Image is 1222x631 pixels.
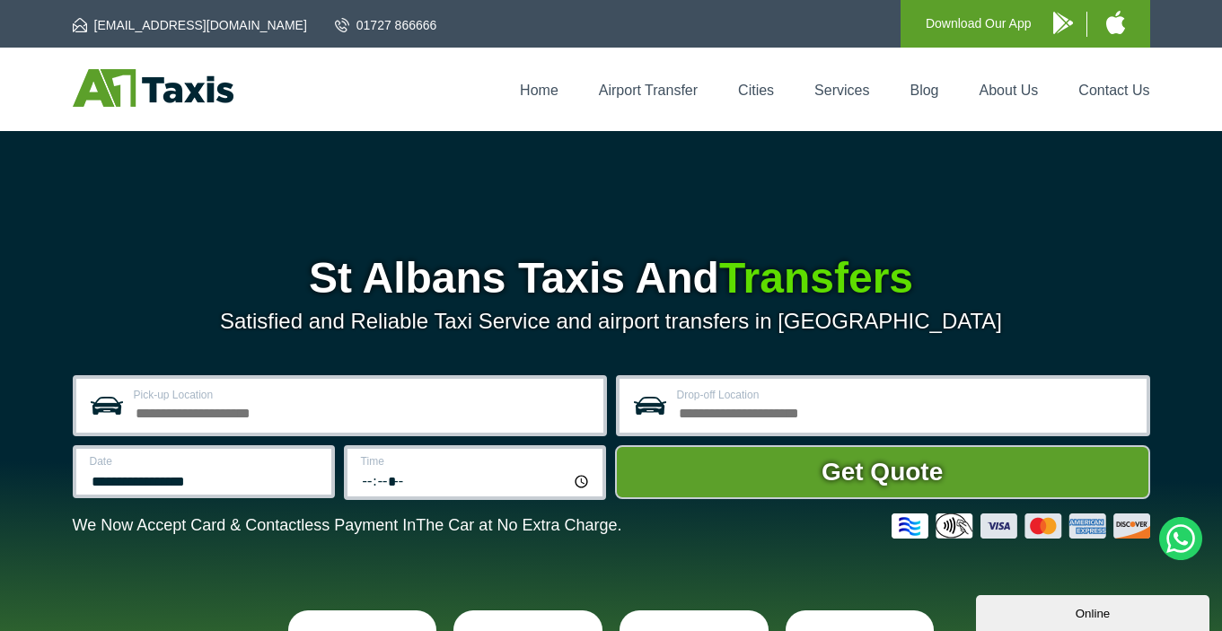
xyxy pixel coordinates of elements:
label: Drop-off Location [677,390,1136,400]
a: Home [520,83,558,98]
label: Date [90,456,321,467]
p: Satisfied and Reliable Taxi Service and airport transfers in [GEOGRAPHIC_DATA] [73,309,1150,334]
a: Cities [738,83,774,98]
a: About Us [980,83,1039,98]
button: Get Quote [615,445,1150,499]
a: 01727 866666 [335,16,437,34]
img: A1 Taxis Android App [1053,12,1073,34]
span: Transfers [719,254,913,302]
a: Blog [910,83,938,98]
a: Services [814,83,869,98]
iframe: chat widget [976,592,1213,631]
h1: St Albans Taxis And [73,257,1150,300]
img: A1 Taxis St Albans LTD [73,69,233,107]
a: Airport Transfer [599,83,698,98]
img: A1 Taxis iPhone App [1106,11,1125,34]
a: [EMAIL_ADDRESS][DOMAIN_NAME] [73,16,307,34]
span: The Car at No Extra Charge. [416,516,621,534]
img: Credit And Debit Cards [892,513,1150,539]
label: Pick-up Location [134,390,593,400]
p: Download Our App [926,13,1032,35]
p: We Now Accept Card & Contactless Payment In [73,516,622,535]
a: Contact Us [1078,83,1149,98]
label: Time [361,456,592,467]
